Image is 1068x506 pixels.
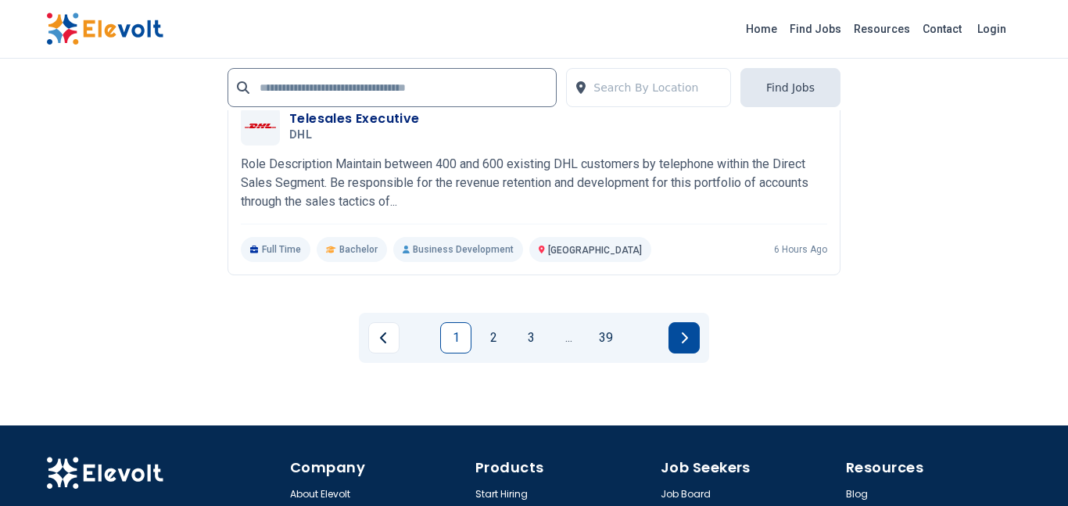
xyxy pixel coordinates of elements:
[848,16,916,41] a: Resources
[968,13,1016,45] a: Login
[241,237,310,262] p: Full Time
[393,237,523,262] p: Business Development
[846,457,1022,479] h4: Resources
[774,243,827,256] p: 6 hours ago
[553,322,584,353] a: Jump forward
[478,322,509,353] a: Page 2
[241,106,827,262] a: DHLTelesales ExecutiveDHLRole Description Maintain between 400 and 600 existing DHL customers by ...
[916,16,968,41] a: Contact
[846,488,868,501] a: Blog
[740,68,840,107] button: Find Jobs
[515,322,547,353] a: Page 3
[548,245,642,256] span: [GEOGRAPHIC_DATA]
[245,124,276,128] img: DHL
[339,243,378,256] span: Bachelor
[46,13,163,45] img: Elevolt
[46,457,163,490] img: Elevolt
[440,322,471,353] a: Page 1 is your current page
[668,322,700,353] a: Next page
[990,431,1068,506] iframe: Chat Widget
[590,322,622,353] a: Page 39
[290,488,350,501] a: About Elevolt
[661,488,711,501] a: Job Board
[368,322,700,353] ul: Pagination
[740,16,783,41] a: Home
[368,322,400,353] a: Previous page
[661,457,837,479] h4: Job Seekers
[783,16,848,41] a: Find Jobs
[289,109,420,128] h3: Telesales Executive
[289,128,312,142] span: DHL
[241,155,827,211] p: Role Description Maintain between 400 and 600 existing DHL customers by telephone within the Dire...
[475,457,651,479] h4: Products
[475,488,528,501] a: Start Hiring
[290,457,466,479] h4: Company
